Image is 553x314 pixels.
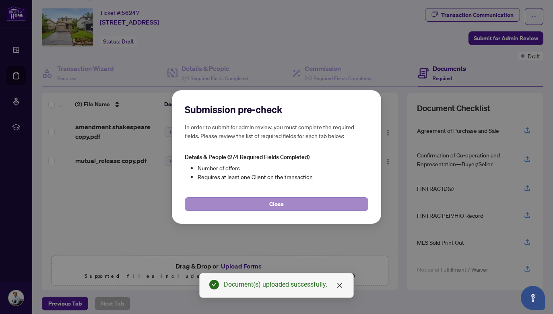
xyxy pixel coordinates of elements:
[521,286,545,310] button: Open asap
[269,198,284,211] span: Close
[335,281,344,290] a: Close
[198,172,368,181] li: Requires at least one Client on the transaction
[185,122,368,140] h5: In order to submit for admin review, you must complete the required fields. Please review the lis...
[185,103,368,116] h2: Submission pre-check
[336,282,343,289] span: close
[185,153,310,161] span: Details & People (2/4 Required Fields Completed)
[185,197,368,211] button: Close
[198,163,368,172] li: Number of offers
[209,280,219,289] span: check-circle
[224,280,344,289] div: Document(s) uploaded successfully.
